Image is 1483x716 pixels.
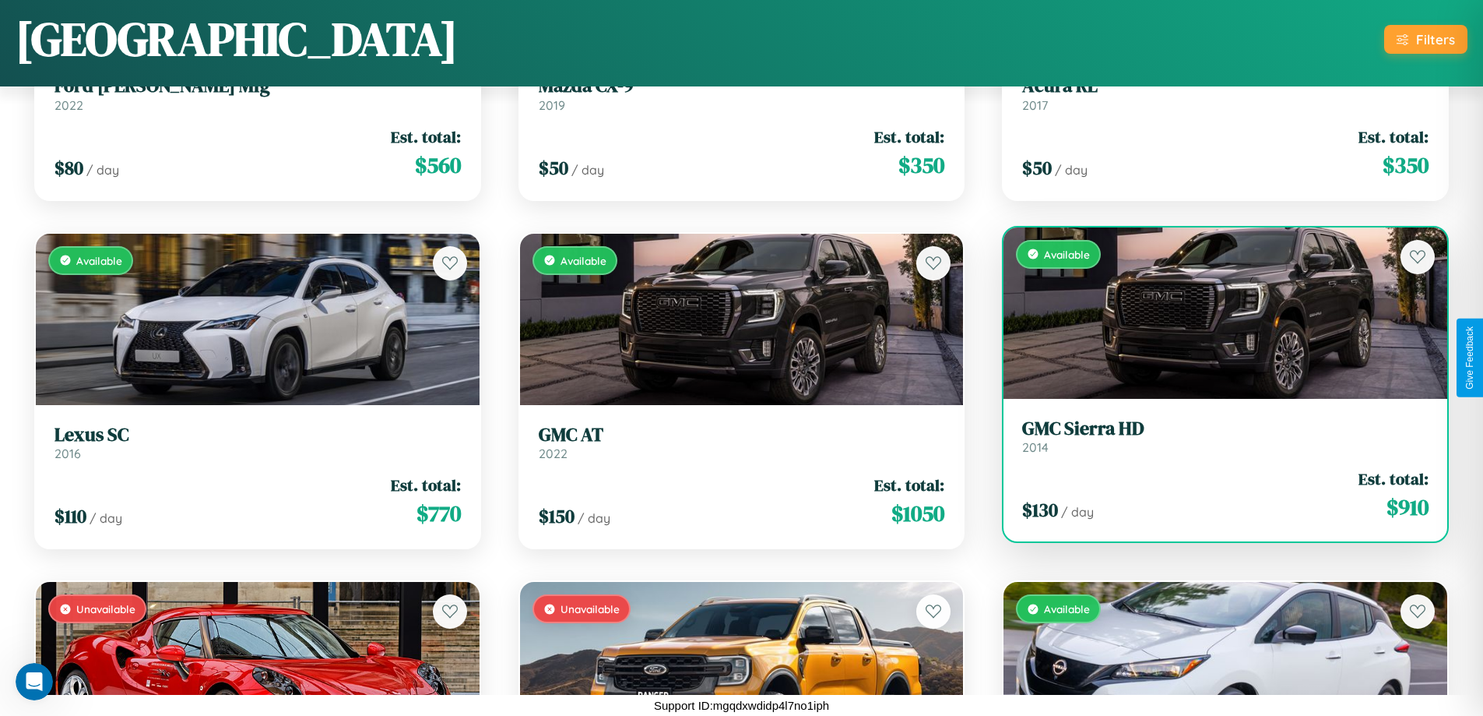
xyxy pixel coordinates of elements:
span: Available [1044,602,1090,615]
a: Mazda CX-92019 [539,75,945,113]
span: / day [1061,504,1094,520]
span: / day [90,510,122,526]
a: Ford [PERSON_NAME] Mfg2022 [54,75,461,113]
h3: Acura RL [1022,75,1429,97]
span: Est. total: [874,474,944,496]
span: 2022 [54,97,83,113]
span: / day [1055,162,1088,178]
div: Filters [1416,31,1455,48]
span: Unavailable [561,602,620,615]
span: 2017 [1022,97,1048,113]
iframe: Intercom live chat [16,663,53,700]
span: $ 150 [539,503,575,529]
span: Est. total: [391,125,461,148]
a: GMC AT2022 [539,424,945,462]
span: Unavailable [76,602,135,615]
h3: GMC AT [539,424,945,446]
a: GMC Sierra HD2014 [1022,418,1429,456]
span: $ 50 [1022,155,1052,181]
p: Support ID: mgqdxwdidp4l7no1iph [654,695,829,716]
a: Acura RL2017 [1022,75,1429,113]
h3: Mazda CX-9 [539,75,945,97]
span: $ 80 [54,155,83,181]
h1: [GEOGRAPHIC_DATA] [16,7,458,71]
span: $ 130 [1022,497,1058,523]
span: $ 350 [898,150,944,181]
h3: Ford [PERSON_NAME] Mfg [54,75,461,97]
span: 2014 [1022,439,1049,455]
span: $ 50 [539,155,568,181]
span: $ 910 [1386,492,1429,523]
span: Est. total: [1358,467,1429,490]
span: $ 560 [415,150,461,181]
span: 2019 [539,97,565,113]
span: / day [571,162,604,178]
span: Est. total: [391,474,461,496]
a: Lexus SC2016 [54,424,461,462]
span: Available [1044,248,1090,261]
span: 2022 [539,446,568,461]
button: Filters [1384,25,1467,54]
span: $ 1050 [891,498,944,529]
span: / day [578,510,610,526]
span: Available [76,254,122,267]
span: $ 770 [416,498,461,529]
span: Est. total: [874,125,944,148]
span: $ 110 [54,503,86,529]
h3: GMC Sierra HD [1022,418,1429,440]
span: Est. total: [1358,125,1429,148]
div: Give Feedback [1464,326,1475,390]
span: 2016 [54,446,81,461]
span: / day [86,162,119,178]
span: Available [561,254,606,267]
span: $ 350 [1383,150,1429,181]
h3: Lexus SC [54,424,461,446]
